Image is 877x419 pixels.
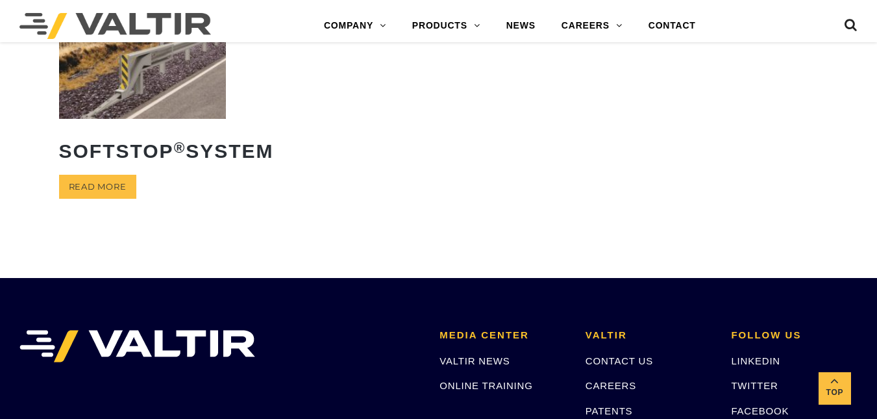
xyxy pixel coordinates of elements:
a: CAREERS [549,13,636,39]
a: COMPANY [311,13,399,39]
sup: ® [174,140,186,156]
h2: MEDIA CENTER [439,330,566,341]
a: Top [819,372,851,405]
a: NEWS [493,13,549,39]
h2: FOLLOW US [731,330,858,341]
a: ONLINE TRAINING [439,380,532,391]
a: FACEBOOK [731,405,789,416]
span: Top [819,385,851,400]
a: CONTACT US [586,355,653,366]
img: SoftStop System End Terminal [59,14,227,118]
a: Read more about “SoftStop® System” [59,175,136,199]
a: TWITTER [731,380,778,391]
h2: SoftStop System [59,131,227,171]
a: CONTACT [636,13,709,39]
a: PATENTS [586,405,633,416]
img: Valtir [19,13,211,39]
a: CAREERS [586,380,636,391]
h2: VALTIR [586,330,712,341]
a: SoftStop®System [59,14,227,171]
img: VALTIR [19,330,255,362]
a: PRODUCTS [399,13,493,39]
a: LINKEDIN [731,355,780,366]
a: VALTIR NEWS [439,355,510,366]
